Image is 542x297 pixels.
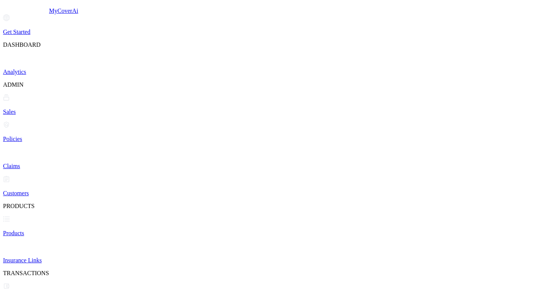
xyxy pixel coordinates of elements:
[49,8,78,14] span: MyCoverAi
[3,81,539,88] p: ADMIN
[3,109,539,115] p: Sales
[3,217,539,237] a: Products
[3,123,539,142] a: Policies
[3,163,539,170] p: Claims
[3,150,539,170] a: Claims
[3,96,539,115] a: Sales
[3,270,539,277] p: TRANSACTIONS
[3,41,539,48] p: DASHBOARD
[3,244,539,264] a: Insurance Links
[3,56,539,75] a: Analytics
[3,29,539,35] p: Get Started
[3,69,539,75] p: Analytics
[3,203,539,210] p: PRODUCTS
[3,136,539,142] p: Policies
[3,190,539,197] p: Customers
[3,177,539,197] a: Customers
[3,257,539,264] p: Insurance Links
[3,16,539,35] a: Get Started
[3,8,78,14] a: MyCoverAi
[3,230,539,237] p: Products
